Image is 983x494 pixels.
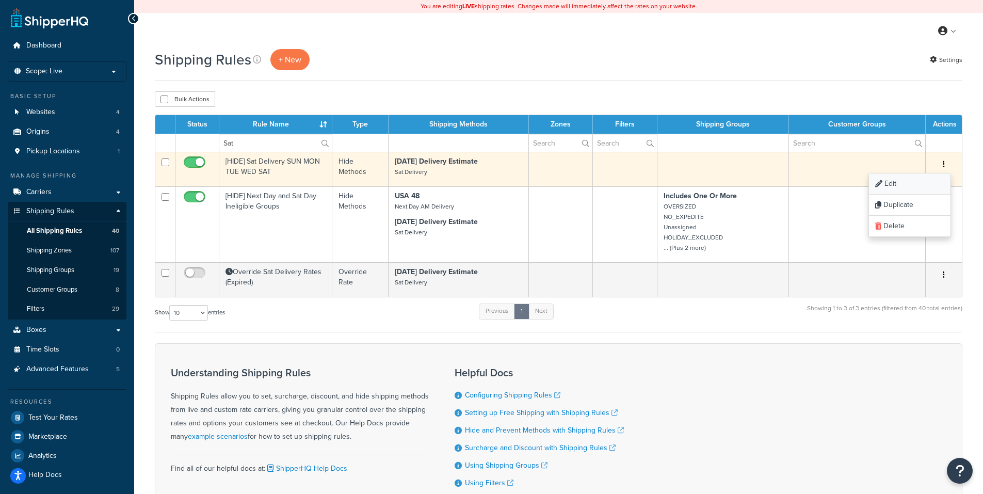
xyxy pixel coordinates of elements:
span: Filters [27,305,44,313]
span: Dashboard [26,41,61,50]
th: Zones [529,115,593,134]
li: Filters [8,299,126,318]
span: Shipping Groups [27,266,74,275]
a: 1 [514,304,529,319]
input: Search [593,134,657,152]
div: Basic Setup [8,92,126,101]
b: LIVE [462,2,475,11]
th: Actions [926,115,962,134]
span: Help Docs [28,471,62,480]
a: ShipperHQ Help Docs [265,463,347,474]
th: Status [175,115,219,134]
span: 107 [110,246,119,255]
a: Using Shipping Groups [465,460,547,471]
div: Shipping Rules allow you to set, surcharge, discount, and hide shipping methods from live and cus... [171,367,429,443]
a: Help Docs [8,466,126,484]
span: Websites [26,108,55,117]
strong: [DATE] Delivery Estimate [395,266,478,277]
a: Surcharge and Discount with Shipping Rules [465,442,616,453]
li: Pickup Locations [8,142,126,161]
li: Customer Groups [8,280,126,299]
span: Advanced Features [26,365,89,374]
td: Hide Methods [332,186,388,262]
th: Rule Name : activate to sort column ascending [219,115,332,134]
input: Search [219,134,332,152]
small: Sat Delivery [395,167,427,177]
span: 19 [114,266,119,275]
li: All Shipping Rules [8,221,126,241]
a: Shipping Zones 107 [8,241,126,260]
strong: Includes One Or More [664,190,737,201]
a: Duplicate [869,195,950,216]
span: 8 [116,285,119,294]
small: Sat Delivery [395,228,427,237]
small: Sat Delivery [395,278,427,287]
span: Marketplace [28,433,67,441]
a: Edit [869,173,950,195]
span: All Shipping Rules [27,227,82,235]
a: Test Your Rates [8,408,126,427]
a: Delete [869,216,950,237]
th: Shipping Groups [657,115,788,134]
a: Configuring Shipping Rules [465,390,560,401]
small: OVERSIZED NO_EXPEDITE Unassigned HOLIDAY_EXCLUDED ... (Plus 2 more) [664,202,723,252]
strong: [DATE] Delivery Estimate [395,216,478,227]
span: 4 [116,128,120,136]
span: Pickup Locations [26,147,80,156]
a: Dashboard [8,36,126,55]
a: Customer Groups 8 [8,280,126,299]
h3: Helpful Docs [455,367,624,378]
li: Shipping Zones [8,241,126,260]
a: example scenarios [188,431,248,442]
input: Search [789,134,925,152]
td: Override Sat Delivery Rates (Expired) [219,262,332,297]
span: 1 [118,147,120,156]
a: Time Slots 0 [8,340,126,359]
span: Shipping Zones [27,246,72,255]
li: Advanced Features [8,360,126,379]
a: Advanced Features 5 [8,360,126,379]
a: Next [528,304,554,319]
a: Origins 4 [8,122,126,141]
li: Shipping Rules [8,202,126,320]
div: Showing 1 to 3 of 3 entries (filtered from 40 total entries) [807,302,962,325]
a: All Shipping Rules 40 [8,221,126,241]
span: 40 [112,227,119,235]
div: Find all of our helpful docs at: [171,454,429,475]
a: Settings [930,53,962,67]
span: Boxes [26,326,46,334]
a: Shipping Groups 19 [8,261,126,280]
li: Carriers [8,183,126,202]
a: Hide and Prevent Methods with Shipping Rules [465,425,624,436]
strong: [DATE] Delivery Estimate [395,156,478,167]
span: 4 [116,108,120,117]
li: Boxes [8,321,126,340]
button: Bulk Actions [155,91,215,107]
th: Shipping Methods [389,115,529,134]
h3: Understanding Shipping Rules [171,367,429,378]
input: Search [529,134,593,152]
span: 5 [116,365,120,374]
span: Scope: Live [26,67,62,76]
small: Next Day AM Delivery [395,202,454,211]
button: Open Resource Center [947,458,973,484]
div: Manage Shipping [8,171,126,180]
a: Pickup Locations 1 [8,142,126,161]
label: Show entries [155,305,225,321]
span: Test Your Rates [28,413,78,422]
span: 0 [116,345,120,354]
li: Websites [8,103,126,122]
span: Customer Groups [27,285,77,294]
a: Analytics [8,447,126,465]
select: Showentries [169,305,208,321]
a: Setting up Free Shipping with Shipping Rules [465,407,618,418]
a: Shipping Rules [8,202,126,221]
td: Hide Methods [332,152,388,186]
td: [HIDE] Next Day and Sat Day Ineligible Groups [219,186,332,262]
span: Shipping Rules [26,207,74,216]
h1: Shipping Rules [155,50,251,70]
li: Marketplace [8,427,126,446]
